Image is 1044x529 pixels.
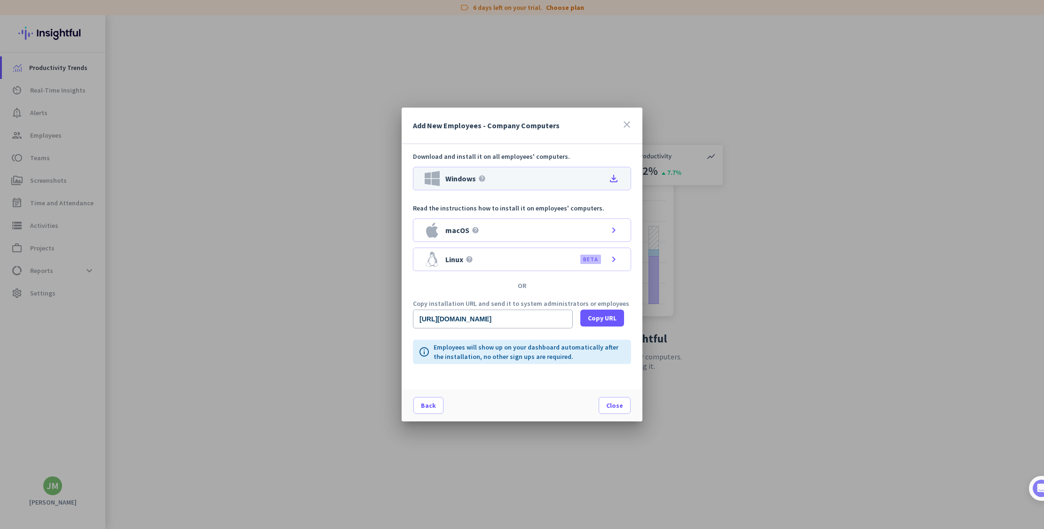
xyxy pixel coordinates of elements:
[466,256,473,263] i: help
[608,173,619,184] i: file_download
[434,342,625,361] p: Employees will show up on your dashboard automatically after the installation, no other sign ups ...
[588,313,617,323] span: Copy URL
[419,346,430,358] i: info
[413,203,631,213] p: Read the instructions how to install it on employees' computers.
[445,226,469,234] span: macOS
[402,282,642,289] div: OR
[621,119,633,130] i: close
[472,226,479,234] i: help
[425,252,440,267] img: Linux
[413,300,631,307] p: Copy installation URL and send it to system administrators or employees
[425,223,440,238] img: macOS
[413,310,573,328] input: Public download URL
[608,225,619,236] i: chevron_right
[583,256,598,263] label: BETA
[413,122,560,129] h3: Add New Employees - Company Computers
[421,401,436,410] span: Back
[413,152,631,161] p: Download and install it on all employees' computers.
[580,310,624,327] button: Copy URL
[606,401,623,410] span: Close
[445,256,463,263] span: Linux
[608,254,619,265] i: chevron_right
[445,175,476,182] span: Windows
[425,171,440,186] img: Windows
[413,397,443,414] button: Back
[478,175,486,182] i: help
[599,397,631,414] button: Close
